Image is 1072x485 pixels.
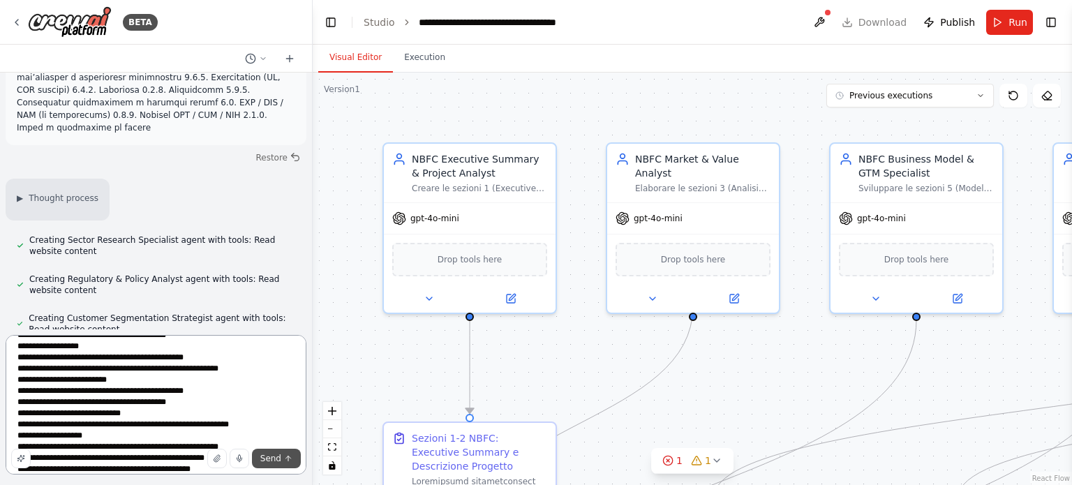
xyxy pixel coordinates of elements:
[412,183,547,194] div: Creare le sezioni 1 (Executive Summary) e 2 (Descrizione del Progetto/Azienda) del business plan ...
[826,84,994,107] button: Previous executions
[250,148,306,167] button: Restore
[918,10,981,35] button: Publish
[29,274,295,296] span: Creating Regulatory & Policy Analyst agent with tools: Read website content
[1041,13,1061,32] button: Show right sidebar
[323,402,341,475] div: React Flow controls
[694,290,773,307] button: Open in side panel
[635,152,770,180] div: NBFC Market & Value Analyst
[278,50,301,67] button: Start a new chat
[29,313,295,335] span: Creating Customer Segmentation Strategist agent with tools: Read website content
[323,438,341,456] button: fit view
[230,449,249,468] button: Click to speak your automation idea
[412,152,547,180] div: NBFC Executive Summary & Project Analyst
[382,142,557,314] div: NBFC Executive Summary & Project AnalystCreare le sezioni 1 (Executive Summary) e 2 (Descrizione ...
[323,402,341,420] button: zoom in
[857,213,906,224] span: gpt-4o-mini
[29,193,98,204] span: Thought process
[323,456,341,475] button: toggle interactivity
[123,14,158,31] div: BETA
[858,183,994,194] div: Sviluppare le sezioni 5 (Modello di Business) e 7 (Strategia Go-to-Market) basandosi sui canali d...
[323,420,341,438] button: zoom out
[463,320,477,413] g: Edge from 2c7c624b-457d-420b-b70a-31f251d4cd9f to e157469d-95e5-40a9-ae09-de280c033ca7
[471,290,550,307] button: Open in side panel
[28,6,112,38] img: Logo
[239,50,273,67] button: Switch to previous chat
[321,13,341,32] button: Hide left sidebar
[393,43,456,73] button: Execution
[412,431,547,473] div: Sezioni 1-2 NBFC: Executive Summary e Descrizione Progetto
[1008,15,1027,29] span: Run
[260,453,281,464] span: Send
[661,253,726,267] span: Drop tools here
[829,142,1004,314] div: NBFC Business Model & GTM SpecialistSviluppare le sezioni 5 (Modello di Business) e 7 (Strategia ...
[986,10,1033,35] button: Run
[318,43,393,73] button: Visual Editor
[635,183,770,194] div: Elaborare le sezioni 3 (Analisi del Mercato) e 4 (Proposta di Valore) utilizzando i dati specific...
[11,449,31,468] button: Improve this prompt
[364,15,576,29] nav: breadcrumb
[410,213,459,224] span: gpt-4o-mini
[940,15,975,29] span: Publish
[252,449,301,468] button: Send
[364,17,395,28] a: Studio
[17,193,98,204] button: ▶Thought process
[634,213,683,224] span: gpt-4o-mini
[849,90,932,101] span: Previous executions
[606,142,780,314] div: NBFC Market & Value AnalystElaborare le sezioni 3 (Analisi del Mercato) e 4 (Proposta di Valore) ...
[705,454,711,468] span: 1
[884,253,949,267] span: Drop tools here
[676,454,683,468] span: 1
[651,448,734,474] button: 11
[438,253,502,267] span: Drop tools here
[324,84,360,95] div: Version 1
[918,290,997,307] button: Open in side panel
[1032,475,1070,482] a: React Flow attribution
[17,193,23,204] span: ▶
[29,234,295,257] span: Creating Sector Research Specialist agent with tools: Read website content
[858,152,994,180] div: NBFC Business Model & GTM Specialist
[207,449,227,468] button: Upload files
